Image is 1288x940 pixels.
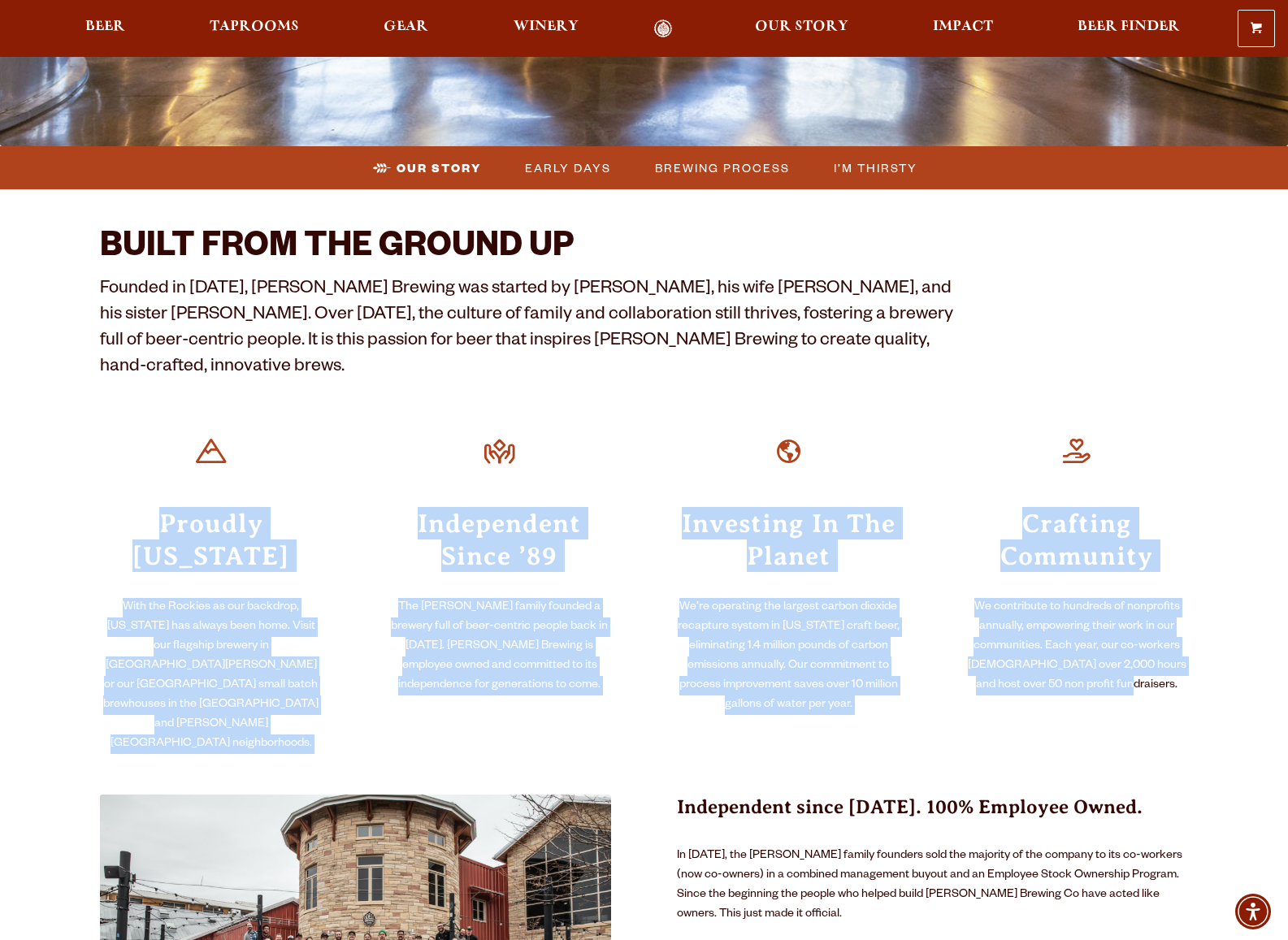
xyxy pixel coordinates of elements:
span: Impact [933,20,993,33]
h3: Crafting Community [965,505,1189,572]
h3: Proudly [US_STATE] [100,505,323,572]
h3: Independent Since ’89 [388,505,612,572]
a: Odell Home [633,19,694,38]
span: Our Story [397,156,481,180]
a: Brewing Process [645,156,798,180]
p: We’re operating the largest carbon dioxide recapture system in [US_STATE] craft beer, eliminating... [677,598,900,715]
span: Gear [384,20,428,33]
span: Our Story [755,20,848,33]
a: Taprooms [199,19,310,38]
h2: BUILT FROM THE GROUND UP [100,230,958,269]
a: Our Story [744,19,859,38]
h3: Independent since [DATE]. 100% Employee Owned. [677,795,1189,840]
span: I’m Thirsty [834,156,917,180]
p: We contribute to hundreds of nonprofits annually, empowering their work in our communities. Each ... [965,598,1189,695]
p: Founded in [DATE], [PERSON_NAME] Brewing was started by [PERSON_NAME], his wife [PERSON_NAME], an... [100,278,958,382]
a: Impact [922,19,1004,38]
a: Beer [75,19,136,38]
a: I’m Thirsty [824,156,926,180]
p: In [DATE], the [PERSON_NAME] family founders sold the majority of the company to its co-workers (... [677,847,1189,925]
span: Beer [85,20,125,33]
span: Taprooms [210,20,299,33]
a: Early Days [515,156,619,180]
span: Beer Finder [1078,20,1180,33]
span: Early Days [525,156,611,180]
a: Our Story [363,156,489,180]
a: Gear [373,19,439,38]
a: Beer Finder [1067,19,1190,38]
div: Accessibility Menu [1235,894,1271,929]
h3: Investing In The Planet [677,505,900,572]
p: The [PERSON_NAME] family founded a brewery full of beer-centric people back in [DATE]. [PERSON_NA... [388,598,612,695]
p: With the Rockies as our backdrop, [US_STATE] has always been home. Visit our flagship brewery in ... [100,598,323,754]
a: Winery [503,19,589,38]
span: Brewing Process [655,156,790,180]
span: Winery [514,20,579,33]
